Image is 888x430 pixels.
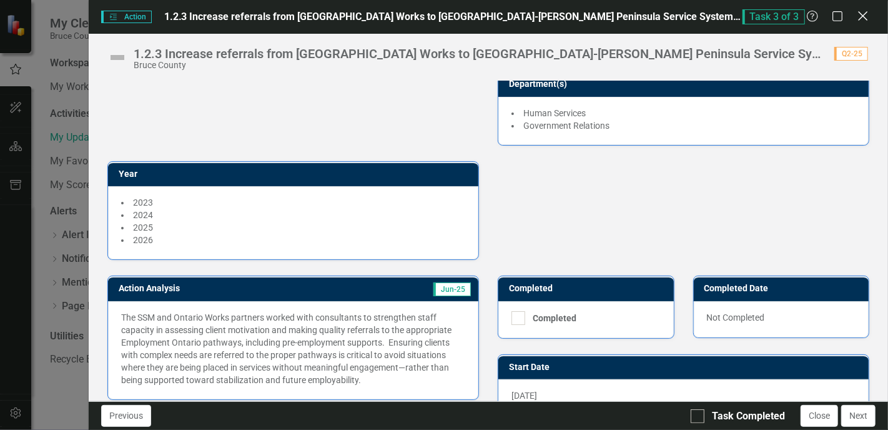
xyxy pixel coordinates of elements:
span: Task 3 of 3 [742,9,805,24]
h3: Start Date [509,362,862,372]
span: Human Services [523,108,586,118]
span: 2026 [133,235,153,245]
img: Not Defined [107,47,127,67]
div: Task Completed [712,409,785,424]
div: Not Completed [694,301,869,337]
span: 2024 [133,210,153,220]
span: Government Relations [523,121,609,131]
button: Close [801,405,838,427]
h3: Completed Date [704,284,862,293]
button: Previous [101,405,151,427]
span: Q2-25 [834,47,868,61]
h3: Department(s) [509,79,862,89]
div: 1.2.3 Increase referrals from [GEOGRAPHIC_DATA] Works to [GEOGRAPHIC_DATA]-[PERSON_NAME] Peninsul... [134,47,822,61]
span: [DATE] [511,391,537,401]
h3: Action Analysis [119,284,335,293]
span: Action [101,11,151,23]
p: The SSM and Ontario Works partners worked with consultants to strengthen staff capacity in assess... [121,311,465,386]
h3: Year [119,169,472,179]
div: Bruce County [134,61,822,70]
span: 2025 [133,222,153,232]
h3: Completed [509,284,667,293]
button: Next [841,405,876,427]
span: Jun-25 [433,282,471,296]
span: 2023 [133,197,153,207]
